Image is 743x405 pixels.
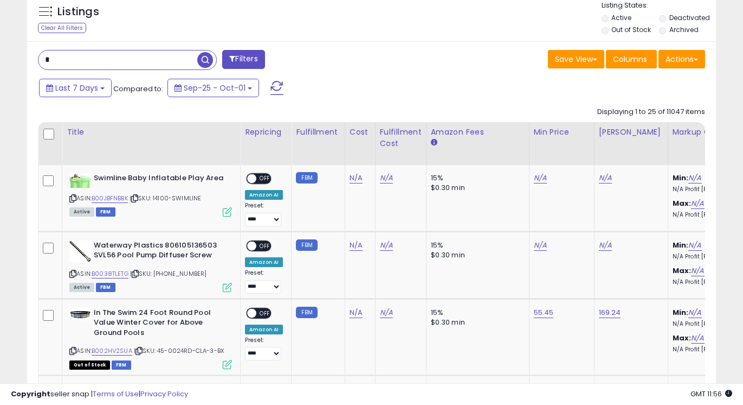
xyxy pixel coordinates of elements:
a: B00JBFNBBK [92,194,128,203]
b: Max: [673,198,692,208]
a: N/A [688,173,701,183]
div: Fulfillment Cost [380,126,422,149]
small: FBM [296,307,317,318]
span: OFF [256,174,274,183]
small: FBM [296,239,317,251]
button: Save View [548,50,604,68]
div: ASIN: [69,308,232,368]
span: Last 7 Days [55,83,98,93]
a: N/A [688,307,701,318]
span: 2025-10-9 11:56 GMT [690,389,732,399]
div: Cost [350,126,371,138]
a: N/A [599,240,612,251]
div: 15% [431,173,521,183]
b: Min: [673,173,689,183]
div: ASIN: [69,241,232,291]
p: Listing States: [602,1,716,11]
span: | SKU: 45-0024RD-CLA-3-BX [134,346,224,355]
a: N/A [380,240,393,251]
a: 55.45 [534,307,554,318]
div: $0.30 min [431,318,521,327]
div: Preset: [245,202,283,226]
h5: Listings [57,4,99,20]
button: Filters [222,50,264,69]
span: FBM [96,283,115,292]
img: 41Z6kI5DqhL._SL40_.jpg [69,308,91,320]
span: Sep-25 - Oct-01 [184,83,245,93]
span: OFF [256,308,274,318]
label: Out of Stock [611,25,651,34]
span: | SKU: 14100-SWIMLINE [130,194,202,202]
a: N/A [534,240,547,251]
a: N/A [350,240,363,251]
small: FBM [296,172,317,183]
div: ASIN: [69,173,232,216]
b: Max: [673,265,692,276]
div: $0.30 min [431,250,521,260]
b: Min: [673,240,689,250]
a: B0038TLETG [92,269,128,279]
a: N/A [350,307,363,318]
div: Preset: [245,337,283,361]
div: $0.30 min [431,183,521,193]
a: N/A [350,173,363,183]
span: Compared to: [113,84,163,94]
b: Max: [673,333,692,343]
button: Sep-25 - Oct-01 [167,79,259,97]
a: N/A [691,333,704,344]
b: In The Swim 24 Foot Round Pool Value Winter Cover for Above Ground Pools [94,308,225,341]
div: Min Price [534,126,590,138]
a: Privacy Policy [140,389,188,399]
span: Columns [613,54,647,65]
label: Active [611,13,631,22]
div: Repricing [245,126,287,138]
div: Amazon AI [245,257,283,267]
div: Amazon AI [245,325,283,334]
a: N/A [534,173,547,183]
span: All listings that are currently out of stock and unavailable for purchase on Amazon [69,360,110,370]
a: N/A [691,198,704,209]
small: Amazon Fees. [431,138,437,148]
span: | SKU: [PHONE_NUMBER] [130,269,207,278]
span: FBM [112,360,131,370]
button: Actions [658,50,705,68]
a: N/A [380,173,393,183]
strong: Copyright [11,389,50,399]
div: Amazon Fees [431,126,525,138]
div: 15% [431,241,521,250]
div: Clear All Filters [38,23,86,33]
b: Waterway Plastics 806105136503 SVL56 Pool Pump Diffuser Screw [94,241,225,263]
label: Archived [669,25,699,34]
span: All listings currently available for purchase on Amazon [69,283,94,292]
a: N/A [599,173,612,183]
a: N/A [380,307,393,318]
button: Last 7 Days [39,79,112,97]
div: Title [67,126,236,138]
a: 169.24 [599,307,621,318]
div: Preset: [245,269,283,294]
img: 41RosEjW8hL._SL40_.jpg [69,173,91,188]
div: Fulfillment [296,126,340,138]
a: Terms of Use [93,389,139,399]
span: FBM [96,207,115,217]
button: Columns [606,50,657,68]
label: Deactivated [669,13,710,22]
a: B002HV2SUA [92,346,132,356]
span: OFF [256,241,274,250]
b: Swimline Baby Inflatable Play Area [94,173,225,186]
div: [PERSON_NAME] [599,126,663,138]
div: seller snap | | [11,389,188,400]
img: 31y4LAEIfOL._SL40_.jpg [69,241,91,262]
span: All listings currently available for purchase on Amazon [69,207,94,217]
a: N/A [691,265,704,276]
div: Amazon AI [245,190,283,200]
a: N/A [688,240,701,251]
div: Displaying 1 to 25 of 11047 items [597,107,705,117]
div: 15% [431,308,521,318]
b: Min: [673,307,689,318]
